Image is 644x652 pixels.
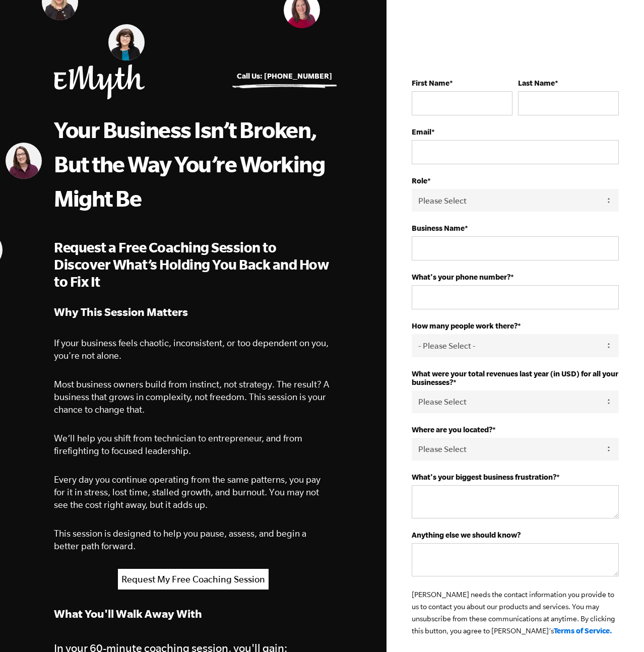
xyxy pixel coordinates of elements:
[412,176,427,185] strong: Role
[412,127,431,136] strong: Email
[54,607,202,620] strong: What You'll Walk Away With
[554,626,612,635] a: Terms of Service.
[412,369,618,386] strong: What were your total revenues last year (in USD) for all your businesses?
[118,569,269,590] a: Request My Free Coaching Session
[237,72,332,80] a: Call Us: [PHONE_NUMBER]
[412,79,449,87] strong: First Name
[54,117,325,211] span: Your Business Isn’t Broken, But the Way You’re Working Might Be
[108,24,145,60] img: Donna Uzelac, EMyth Business Coach
[54,379,329,415] span: Most business owners build from instinct, not strategy. The result? A business that grows in comp...
[6,143,42,179] img: Melinda Lawson, EMyth Business Coach
[54,474,320,510] span: Every day you continue operating from the same patterns, you pay for it in stress, lost time, sta...
[412,321,518,330] strong: How many people work there?
[54,338,329,361] span: If your business feels chaotic, inconsistent, or too dependent on you, you're not alone.
[518,79,555,87] strong: Last Name
[412,273,510,281] strong: What's your phone number?
[54,305,188,318] strong: Why This Session Matters
[412,224,465,232] strong: Business Name
[412,589,619,637] p: [PERSON_NAME] needs the contact information you provide to us to contact you about our products a...
[412,531,521,539] strong: Anything else we should know?
[54,433,302,456] span: We’ll help you shift from technician to entrepreneur, and from firefighting to focused leadership.
[412,473,556,481] strong: What's your biggest business frustration?
[54,239,329,289] span: Request a Free Coaching Session to Discover What’s Holding You Back and How to Fix It
[54,528,306,551] span: This session is designed to help you pause, assess, and begin a better path forward.
[54,64,145,99] img: EMyth
[412,425,492,434] strong: Where are you located?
